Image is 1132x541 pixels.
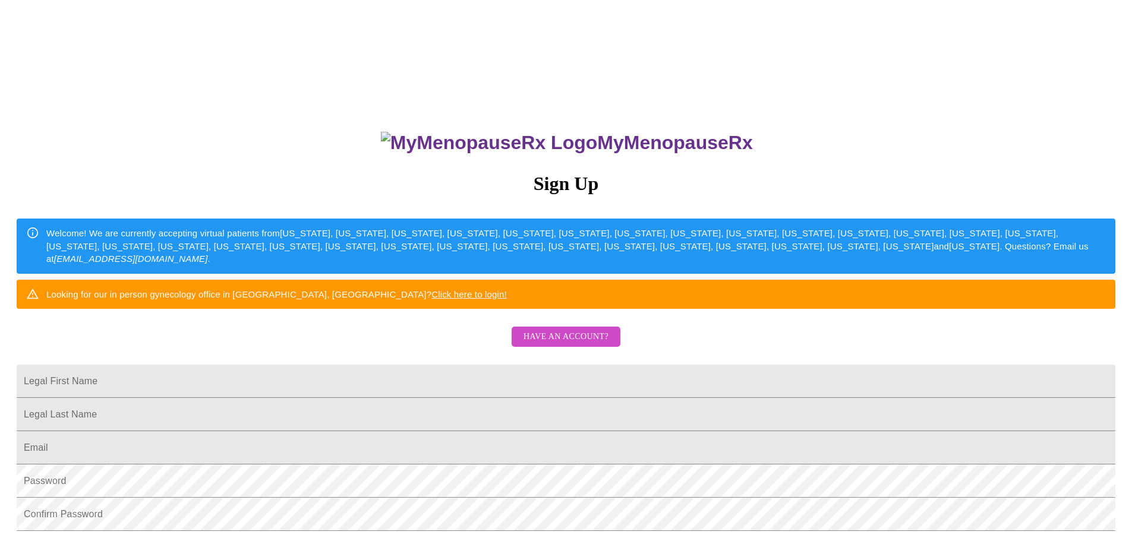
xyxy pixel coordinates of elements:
em: [EMAIL_ADDRESS][DOMAIN_NAME] [54,254,208,264]
button: Have an account? [512,327,620,347]
span: Have an account? [524,330,608,344]
div: Welcome! We are currently accepting virtual patients from [US_STATE], [US_STATE], [US_STATE], [US... [46,222,1106,270]
div: Looking for our in person gynecology office in [GEOGRAPHIC_DATA], [GEOGRAPHIC_DATA]? [46,283,507,305]
a: Have an account? [509,340,623,350]
a: Click here to login! [431,289,507,299]
h3: Sign Up [17,173,1115,195]
img: MyMenopauseRx Logo [381,132,597,154]
h3: MyMenopauseRx [18,132,1116,154]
